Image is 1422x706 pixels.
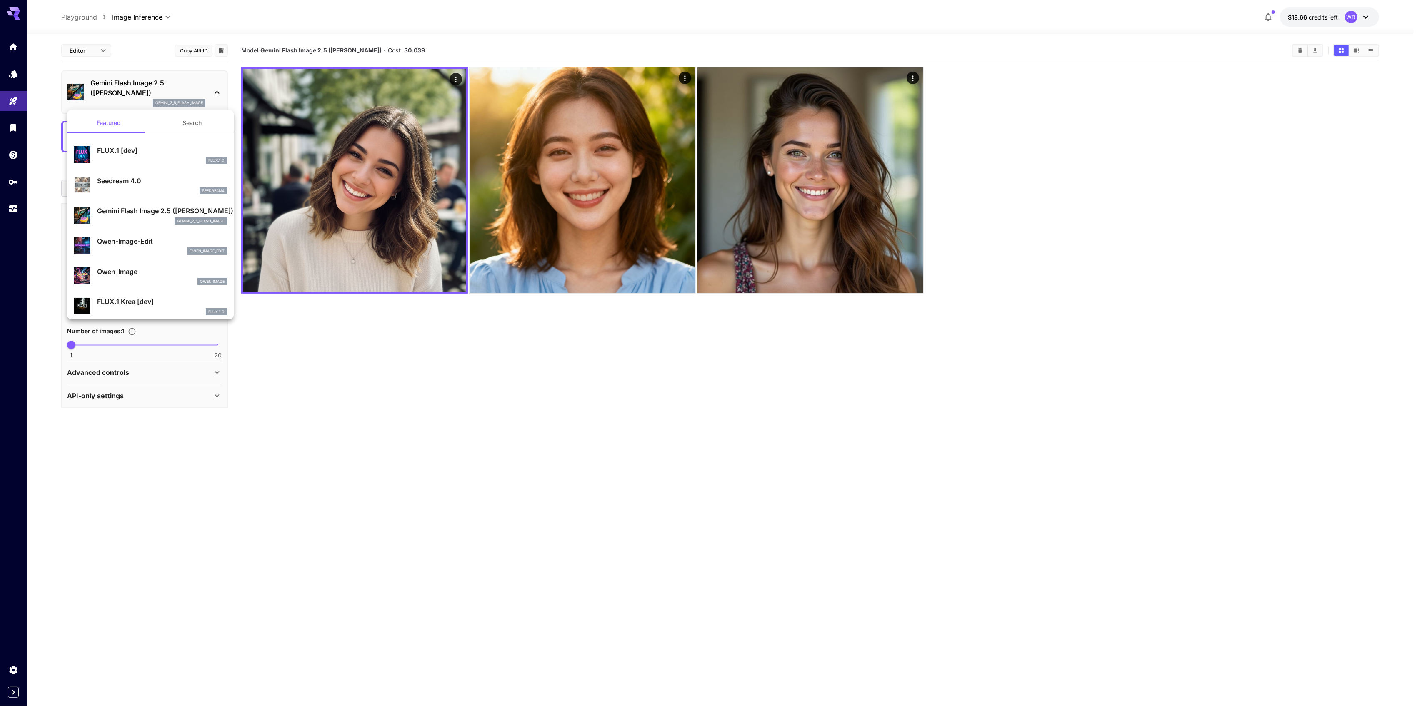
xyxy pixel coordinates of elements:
p: seedream4 [202,188,225,194]
button: Search [150,113,234,133]
p: Qwen-Image-Edit [97,236,227,246]
p: FLUX.1 D [208,309,225,315]
div: FLUX.1 Krea [dev]FLUX.1 D [74,293,227,319]
p: Gemini Flash Image 2.5 ([PERSON_NAME]) [97,206,227,216]
div: Gemini Flash Image 2.5 ([PERSON_NAME])gemini_2_5_flash_image [74,202,227,228]
button: Featured [67,113,150,133]
p: FLUX.1 [dev] [97,145,227,155]
p: Qwen Image [200,279,225,284]
div: Qwen-Image-Editqwen_image_edit [74,233,227,258]
div: FLUX.1 [dev]FLUX.1 D [74,142,227,167]
div: Seedream 4.0seedream4 [74,172,227,198]
p: FLUX.1 D [208,157,225,163]
p: qwen_image_edit [190,248,225,254]
p: Seedream 4.0 [97,176,227,186]
div: Qwen-ImageQwen Image [74,263,227,289]
p: Qwen-Image [97,267,227,277]
p: gemini_2_5_flash_image [177,218,225,224]
p: FLUX.1 Krea [dev] [97,297,227,307]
